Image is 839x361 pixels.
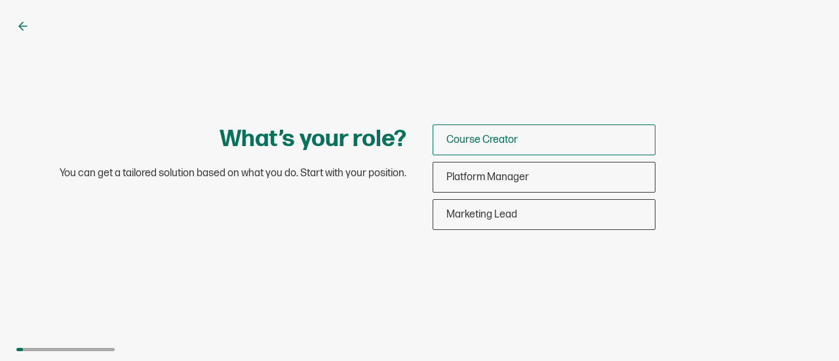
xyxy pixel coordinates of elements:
span: You can get a tailored solution based on what you do. Start with your position. [60,167,406,180]
iframe: Chat Widget [773,298,839,361]
span: Course Creator [446,134,518,146]
span: Marketing Lead [446,208,517,221]
span: Platform Manager [446,171,529,183]
h1: What’s your role? [220,124,406,154]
